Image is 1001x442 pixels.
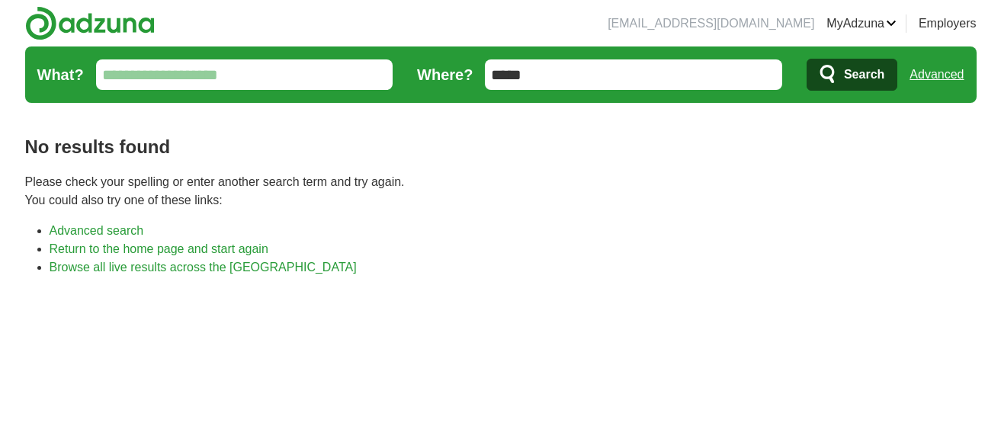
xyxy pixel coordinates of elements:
img: Adzuna logo [25,6,155,40]
h1: No results found [25,133,977,161]
button: Search [807,59,897,91]
a: Advanced [910,59,964,90]
a: MyAdzuna [826,14,897,33]
span: Search [844,59,884,90]
a: Advanced search [50,224,144,237]
a: Browse all live results across the [GEOGRAPHIC_DATA] [50,261,357,274]
a: Return to the home page and start again [50,242,268,255]
p: Please check your spelling or enter another search term and try again. You could also try one of ... [25,173,977,210]
a: Employers [919,14,977,33]
label: Where? [417,63,473,86]
label: What? [37,63,84,86]
li: [EMAIL_ADDRESS][DOMAIN_NAME] [608,14,814,33]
